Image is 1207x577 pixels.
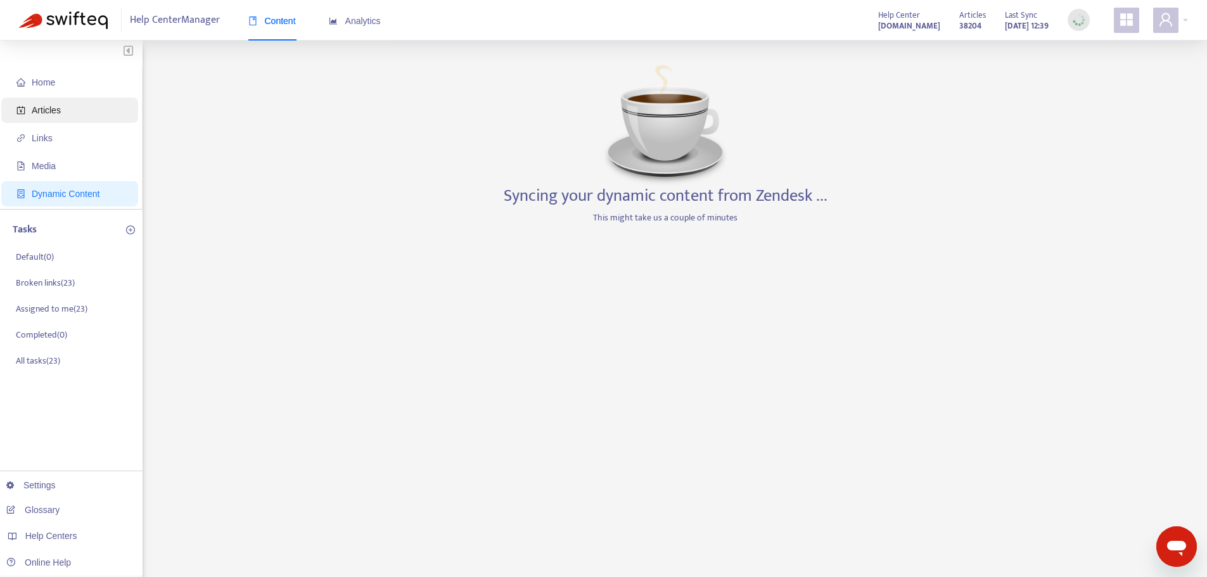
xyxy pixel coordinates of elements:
span: book [248,16,257,25]
span: Help Center [878,8,920,22]
span: Analytics [329,16,381,26]
p: All tasks ( 23 ) [16,354,60,367]
span: Help Centers [25,531,77,541]
img: Swifteq [19,11,108,29]
p: Default ( 0 ) [16,250,54,263]
p: Assigned to me ( 23 ) [16,302,87,315]
a: Online Help [6,557,71,567]
strong: 38204 [959,19,981,33]
strong: [DATE] 12:39 [1005,19,1049,33]
a: Glossary [6,505,60,515]
img: Coffee image [602,60,729,186]
p: Completed ( 0 ) [16,328,67,341]
span: Content [248,16,296,26]
span: plus-circle [126,225,135,234]
a: Settings [6,480,56,490]
p: Tasks [13,222,37,238]
span: area-chart [329,16,338,25]
p: Broken links ( 23 ) [16,276,75,289]
h3: Syncing your dynamic content from Zendesk ... [504,186,827,206]
span: Media [32,161,56,171]
span: file-image [16,162,25,170]
span: Help Center Manager [130,8,220,32]
span: home [16,78,25,87]
span: Links [32,133,53,143]
span: Home [32,77,55,87]
span: Last Sync [1005,8,1037,22]
iframe: Button to launch messaging window [1156,526,1197,567]
span: Dynamic Content [32,189,99,199]
strong: [DOMAIN_NAME] [878,19,940,33]
p: This might take us a couple of minutes [516,211,814,224]
span: appstore [1119,12,1134,27]
span: user [1158,12,1173,27]
span: Articles [32,105,61,115]
span: link [16,134,25,143]
img: sync_loading.0b5143dde30e3a21642e.gif [1071,12,1087,28]
span: container [16,189,25,198]
span: Articles [959,8,986,22]
span: account-book [16,106,25,115]
a: [DOMAIN_NAME] [878,18,940,33]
